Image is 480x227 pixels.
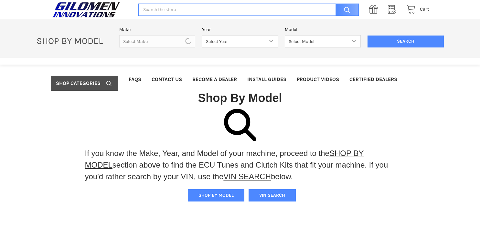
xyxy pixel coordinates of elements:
a: Certified Dealers [344,72,402,87]
a: Install Guides [242,72,292,87]
a: Cart [403,5,429,14]
input: Search [332,4,359,16]
label: Make [119,26,195,33]
a: Contact Us [146,72,187,87]
span: Cart [420,6,429,12]
a: SHOP BY MODEL [85,149,364,169]
p: If you know the Make, Year, and Model of your machine, proceed to the section above to find the E... [85,148,395,182]
a: VIN SEARCH [223,172,271,181]
a: Product Videos [292,72,344,87]
a: GILOMEN INNOVATIONS [51,2,132,18]
a: Become a Dealer [187,72,242,87]
button: VIN SEARCH [249,189,296,201]
a: Shop Categories [51,76,118,91]
input: Search [368,36,443,48]
label: Model [285,26,361,33]
p: SHOP BY MODEL [33,35,116,46]
label: Year [202,26,278,33]
button: SHOP BY MODEL [188,189,244,201]
h1: Shop By Model [51,91,429,105]
a: FAQs [123,72,146,87]
img: GILOMEN INNOVATIONS [51,2,122,18]
input: Search the store [138,4,358,16]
